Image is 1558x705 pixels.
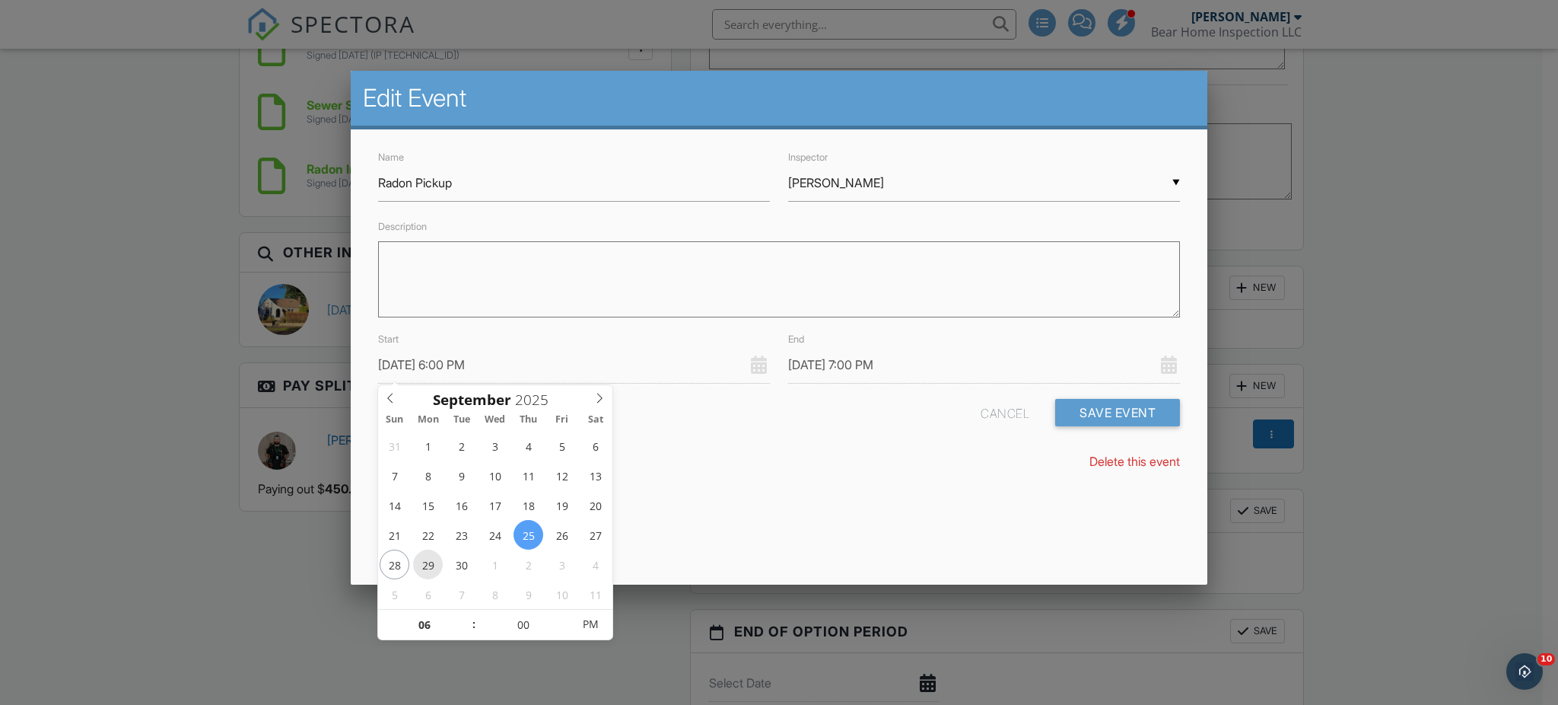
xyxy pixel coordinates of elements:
span: September 5, 2025 [547,431,577,461]
span: September 27, 2025 [580,520,610,550]
span: : [472,609,476,640]
label: Inspector [788,152,828,163]
span: Mon [412,415,445,425]
label: Name [378,152,404,163]
span: October 7, 2025 [447,579,476,609]
span: September 3, 2025 [480,431,510,461]
span: September 9, 2025 [447,461,476,490]
span: September 28, 2025 [380,550,409,579]
a: Delete this event [1089,454,1180,469]
input: Scroll to increment [476,610,570,640]
span: Click to toggle [570,609,612,640]
span: October 11, 2025 [580,579,610,609]
span: October 9, 2025 [514,579,543,609]
span: September 13, 2025 [580,461,610,490]
span: September 17, 2025 [480,490,510,520]
span: September 23, 2025 [447,520,476,550]
span: September 25, 2025 [514,520,543,550]
span: September 30, 2025 [447,550,476,579]
span: September 20, 2025 [580,490,610,520]
span: October 5, 2025 [380,579,409,609]
span: October 6, 2025 [413,579,443,609]
span: Wed [479,415,512,425]
iframe: Intercom live chat [1506,653,1543,690]
label: Start [378,333,399,345]
span: Tue [445,415,479,425]
input: Select Date [378,346,770,384]
span: September 1, 2025 [413,431,443,461]
span: September 10, 2025 [480,461,510,490]
span: September 19, 2025 [547,490,577,520]
span: October 8, 2025 [480,579,510,609]
span: September 14, 2025 [380,490,409,520]
span: September 29, 2025 [413,550,443,579]
span: Sat [579,415,612,425]
h2: Edit Event [363,83,1195,113]
span: August 31, 2025 [380,431,409,461]
input: Scroll to increment [378,610,472,640]
span: September 6, 2025 [580,431,610,461]
div: Cancel [981,399,1029,426]
span: 10 [1537,653,1555,665]
span: September 4, 2025 [514,431,543,461]
span: October 10, 2025 [547,579,577,609]
span: September 24, 2025 [480,520,510,550]
span: October 1, 2025 [480,550,510,579]
span: September 16, 2025 [447,490,476,520]
span: October 4, 2025 [580,550,610,579]
span: September 8, 2025 [413,461,443,490]
span: September 26, 2025 [547,520,577,550]
span: Scroll to increment [433,393,511,407]
input: Scroll to increment [511,390,561,410]
span: Sun [378,415,412,425]
span: September 15, 2025 [413,490,443,520]
label: End [788,333,804,345]
button: Save Event [1055,399,1180,426]
span: September 22, 2025 [413,520,443,550]
span: October 2, 2025 [514,550,543,579]
span: September 18, 2025 [514,490,543,520]
input: Select Date [788,346,1180,384]
span: September 2, 2025 [447,431,476,461]
span: September 21, 2025 [380,520,409,550]
span: October 3, 2025 [547,550,577,579]
span: Fri [545,415,579,425]
span: Thu [512,415,545,425]
span: September 7, 2025 [380,461,409,490]
span: September 12, 2025 [547,461,577,490]
label: Description [378,221,427,232]
span: September 11, 2025 [514,461,543,490]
